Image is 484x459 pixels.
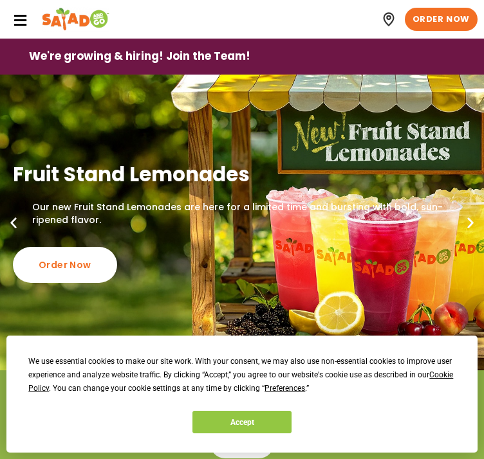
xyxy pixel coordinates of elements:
[405,8,478,31] a: ORDER NOW
[29,49,250,64] span: We're growing & hiring! Join the Team!
[42,6,109,32] img: Header logo
[13,201,471,226] p: Our new Fruit Stand Lemonades are here for a limited time and bursting with bold, sun-ripened fla...
[413,14,470,25] span: ORDER NOW
[28,355,455,395] div: We use essential cookies to make our site work. With your consent, we may also use non-essential ...
[265,384,305,393] span: Preferences
[192,411,292,433] button: Accept
[6,336,478,453] div: Cookie Consent Prompt
[13,161,471,187] h2: Fruit Stand Lemonades
[463,215,478,230] div: Next slide
[6,215,21,230] div: Previous slide
[29,39,250,74] a: We're growing & hiring! Join the Team!
[13,247,117,283] div: Order Now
